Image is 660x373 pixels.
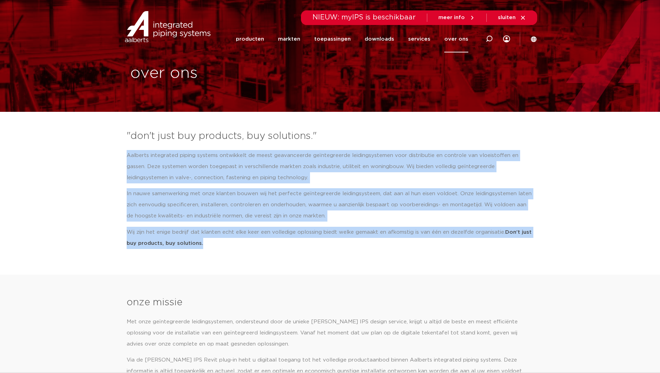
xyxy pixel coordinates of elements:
a: toepassingen [314,26,351,52]
p: Wij zijn het enige bedrijf dat klanten echt elke keer een volledige oplossing biedt welke gemaakt... [127,227,534,249]
a: producten [236,26,264,52]
a: meer info [438,15,475,21]
a: over ons [444,26,468,52]
span: meer info [438,15,465,20]
a: downloads [365,26,394,52]
p: Aalberts integrated piping systems ontwikkelt de meest geavanceerde geïntegreerde leidingsystemen... [127,150,534,183]
strong: Don’t just buy products, buy solutions. [127,230,532,246]
a: services [408,26,430,52]
span: NIEUW: myIPS is beschikbaar [312,14,416,21]
p: In nauwe samenwerking met onze klanten bouwen wij het perfecte geïntegreerde leidingsysteem, dat ... [127,188,534,222]
h3: onze missie [127,296,534,309]
a: sluiten [498,15,526,21]
span: sluiten [498,15,516,20]
nav: Menu [236,26,468,52]
h1: over ons [130,62,327,84]
p: Met onze geïntegreerde leidingsystemen, ondersteund door de unieke [PERSON_NAME] IPS design servi... [127,316,534,350]
a: markten [278,26,300,52]
h3: "don't just buy products, buy solutions." [127,129,534,143]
